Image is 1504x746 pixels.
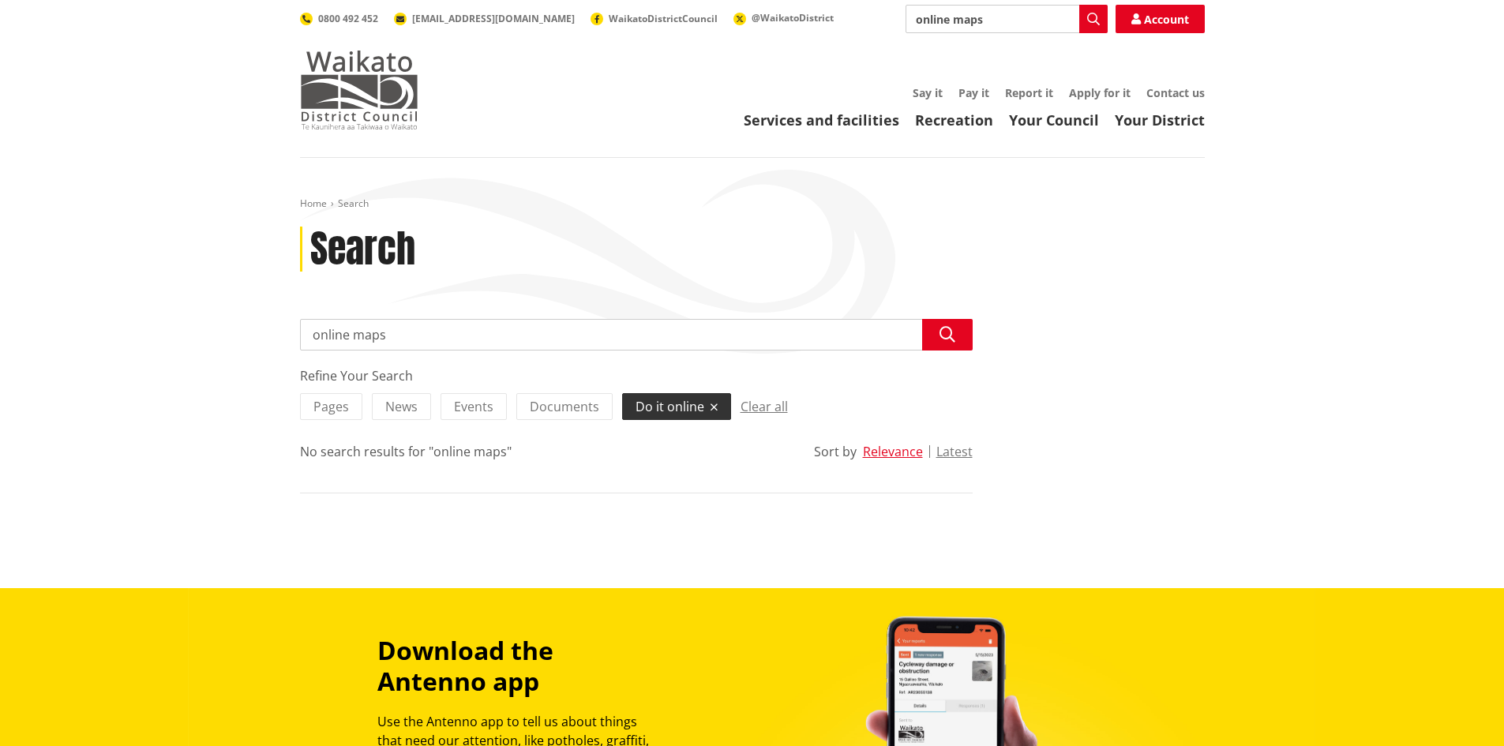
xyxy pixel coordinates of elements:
[752,11,834,24] span: @WaikatoDistrict
[744,111,899,129] a: Services and facilities
[300,197,1205,211] nav: breadcrumb
[412,12,575,25] span: [EMAIL_ADDRESS][DOMAIN_NAME]
[591,12,718,25] a: WaikatoDistrictCouncil
[609,12,718,25] span: WaikatoDistrictCouncil
[636,398,704,415] span: Do it online
[741,394,788,419] button: Clear all
[913,85,943,100] a: Say it
[915,111,993,129] a: Recreation
[1431,680,1488,737] iframe: Messenger Launcher
[318,12,378,25] span: 0800 492 452
[310,227,415,272] h1: Search
[1005,85,1053,100] a: Report it
[863,444,923,459] button: Relevance
[733,11,834,24] a: @WaikatoDistrict
[814,442,857,461] div: Sort by
[906,5,1108,33] input: Search input
[313,398,349,415] span: Pages
[394,12,575,25] a: [EMAIL_ADDRESS][DOMAIN_NAME]
[377,635,663,696] h3: Download the Antenno app
[300,442,512,461] div: No search results for "online maps"
[385,398,418,415] span: News
[958,85,989,100] a: Pay it
[1009,111,1099,129] a: Your Council
[1069,85,1131,100] a: Apply for it
[1115,111,1205,129] a: Your District
[300,197,327,210] a: Home
[936,444,973,459] button: Latest
[1116,5,1205,33] a: Account
[1146,85,1205,100] a: Contact us
[300,319,973,351] input: Search input
[338,197,369,210] span: Search
[300,51,418,129] img: Waikato District Council - Te Kaunihera aa Takiwaa o Waikato
[300,366,973,385] div: Refine Your Search
[530,398,599,415] span: Documents
[454,398,493,415] span: Events
[300,12,378,25] a: 0800 492 452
